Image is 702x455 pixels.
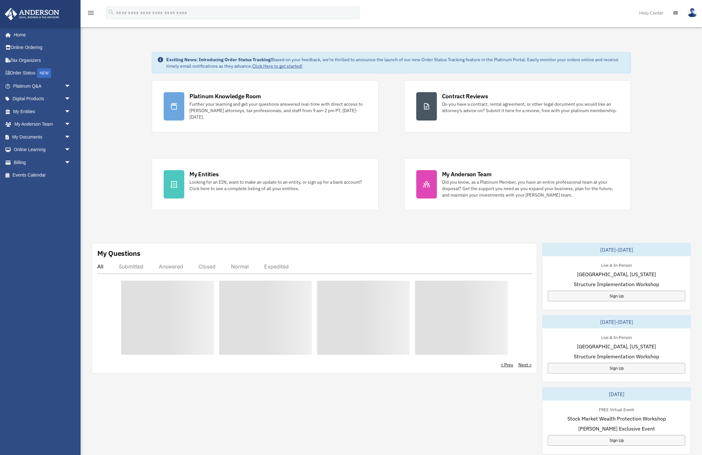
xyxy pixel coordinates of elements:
[567,415,666,422] span: Stock Market Wealth Protection Workshop
[37,68,51,78] div: NEW
[189,170,218,178] div: My Entities
[543,388,690,401] div: [DATE]
[404,158,631,210] a: My Anderson Team Did you know, as a Platinum Member, you have an entire professional team at your...
[5,156,81,169] a: Billingarrow_drop_down
[574,280,659,288] span: Structure Implementation Workshop
[64,143,77,157] span: arrow_drop_down
[64,156,77,169] span: arrow_drop_down
[442,170,492,178] div: My Anderson Team
[688,8,697,17] img: User Pic
[501,362,513,368] a: < Prev
[5,54,81,67] a: Tax Organizers
[64,105,77,118] span: arrow_drop_down
[442,101,619,114] div: Do you have a contract, rental agreement, or other legal document you would like an attorney's ad...
[5,131,81,143] a: My Documentsarrow_drop_down
[5,118,81,131] a: My Anderson Teamarrow_drop_down
[252,63,303,69] a: Click Here to get started!
[596,261,637,268] div: Live & In-Person
[548,435,685,446] a: Sign Up
[166,57,272,63] strong: Exciting News: Introducing Order Status Tracking!
[5,67,81,80] a: Order StatusNEW
[442,179,619,198] div: Did you know, as a Platinum Member, you have an entire professional team at your disposal? Get th...
[578,425,655,432] span: [PERSON_NAME] Exclusive Event
[159,263,183,270] div: Answered
[548,363,685,373] a: Sign Up
[3,8,61,20] img: Anderson Advisors Platinum Portal
[97,248,140,258] div: My Questions
[5,169,81,182] a: Events Calendar
[5,92,81,105] a: Digital Productsarrow_drop_down
[189,101,367,120] div: Further your learning and get your questions answered real-time with direct access to [PERSON_NAM...
[119,263,143,270] div: Submitted
[404,80,631,132] a: Contract Reviews Do you have a contract, rental agreement, or other legal document you would like...
[152,158,379,210] a: My Entities Looking for an EIN, want to make an update to an entity, or sign up for a bank accoun...
[594,406,639,412] div: FREE Virtual Event
[166,56,625,69] div: Based on your feedback, we're thrilled to announce the launch of our new Order Status Tracking fe...
[189,179,367,192] div: Looking for an EIN, want to make an update to an entity, or sign up for a bank account? Click her...
[5,80,81,92] a: Platinum Q&Aarrow_drop_down
[108,9,115,16] i: search
[5,105,81,118] a: My Entitiesarrow_drop_down
[574,353,659,360] span: Structure Implementation Workshop
[264,263,289,270] div: Expedited
[543,315,690,328] div: [DATE]-[DATE]
[64,92,77,106] span: arrow_drop_down
[152,80,379,132] a: Platinum Knowledge Room Further your learning and get your questions answered real-time with dire...
[518,362,532,368] a: Next >
[548,291,685,301] a: Sign Up
[543,243,690,256] div: [DATE]-[DATE]
[64,80,77,93] span: arrow_drop_down
[231,263,249,270] div: Normal
[577,270,656,278] span: [GEOGRAPHIC_DATA], [US_STATE]
[189,92,261,100] div: Platinum Knowledge Room
[5,143,81,156] a: Online Learningarrow_drop_down
[97,263,103,270] div: All
[596,334,637,340] div: Live & In-Person
[64,131,77,144] span: arrow_drop_down
[198,263,216,270] div: Closed
[87,11,95,17] a: menu
[5,28,77,41] a: Home
[442,92,488,100] div: Contract Reviews
[87,9,95,17] i: menu
[5,41,81,54] a: Online Ordering
[577,343,656,350] span: [GEOGRAPHIC_DATA], [US_STATE]
[64,118,77,131] span: arrow_drop_down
